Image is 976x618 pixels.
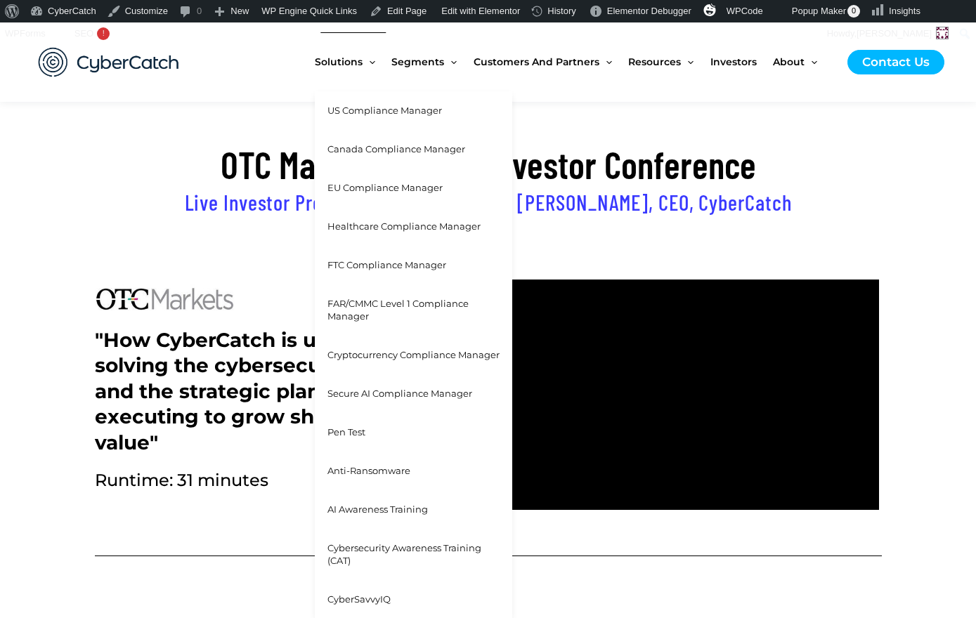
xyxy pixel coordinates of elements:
span: Menu Toggle [363,32,375,91]
span: SEO [74,28,93,39]
a: Healthcare Compliance Manager [315,207,512,246]
div: ! [97,27,110,40]
a: US Compliance Manager [315,91,512,130]
iframe: vimeo Video Player [468,280,878,511]
span: [PERSON_NAME] [857,28,932,39]
a: Pen Test [315,413,512,452]
a: Howdy, [822,22,954,45]
a: Cryptocurrency Compliance Manager [315,336,512,374]
span: CyberSavvyIQ [327,593,391,605]
span: Menu Toggle [805,32,817,91]
span: Solutions [315,32,363,91]
span: 0 [847,5,860,18]
span: Secure AI Compliance Manager [327,388,472,399]
span: Resources [628,32,681,91]
span: Anti-Ransomware [327,465,410,476]
span: AI Awareness Training [327,504,428,515]
span: About [773,32,805,91]
span: EU Compliance Manager [327,182,443,193]
a: AI Awareness Training [315,490,512,529]
a: Contact Us [847,50,944,74]
span: Cybersecurity Awareness Training (CAT) [327,542,481,567]
h2: OTC Markets Virtual Investor Conference [95,140,882,189]
h2: Live Investor Presentation and Q&A with [PERSON_NAME], CEO, CyberCatch [95,188,882,216]
img: svg+xml;base64,PHN2ZyB4bWxucz0iaHR0cDovL3d3dy53My5vcmcvMjAwMC9zdmciIHZpZXdCb3g9IjAgMCAzMiAzMiI+PG... [703,4,716,16]
a: Investors [710,32,773,91]
a: Cybersecurity Awareness Training (CAT) [315,529,512,581]
img: CyberCatch [25,33,193,91]
a: Anti-Ransomware [315,452,512,490]
a: Secure AI Compliance Manager [315,374,512,413]
h2: Runtime: 31 minutes [95,469,448,491]
span: Menu Toggle [599,32,612,91]
span: Menu Toggle [444,32,457,91]
a: Canada Compliance Manager [315,130,512,169]
span: Healthcare Compliance Manager [327,221,481,232]
a: FAR/CMMC Level 1 Compliance Manager [315,284,512,336]
h2: "How CyberCatch is uniquely solving the cybersecurity problem and the strategic plan it is execut... [95,327,448,455]
a: EU Compliance Manager [315,169,512,207]
span: Edit with Elementor [441,6,520,16]
span: FTC Compliance Manager [327,259,446,270]
a: FTC Compliance Manager [315,246,512,284]
span: Segments [391,32,444,91]
span: Investors [710,32,757,91]
span: Customers and Partners [474,32,599,91]
span: FAR/CMMC Level 1 Compliance Manager [327,298,469,322]
span: Canada Compliance Manager [327,143,465,154]
span: Pen Test [327,426,365,438]
span: Menu Toggle [681,32,694,91]
span: Cryptocurrency Compliance Manager [327,349,500,360]
span: US Compliance Manager [327,105,442,116]
nav: Site Navigation: New Main Menu [315,32,833,91]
